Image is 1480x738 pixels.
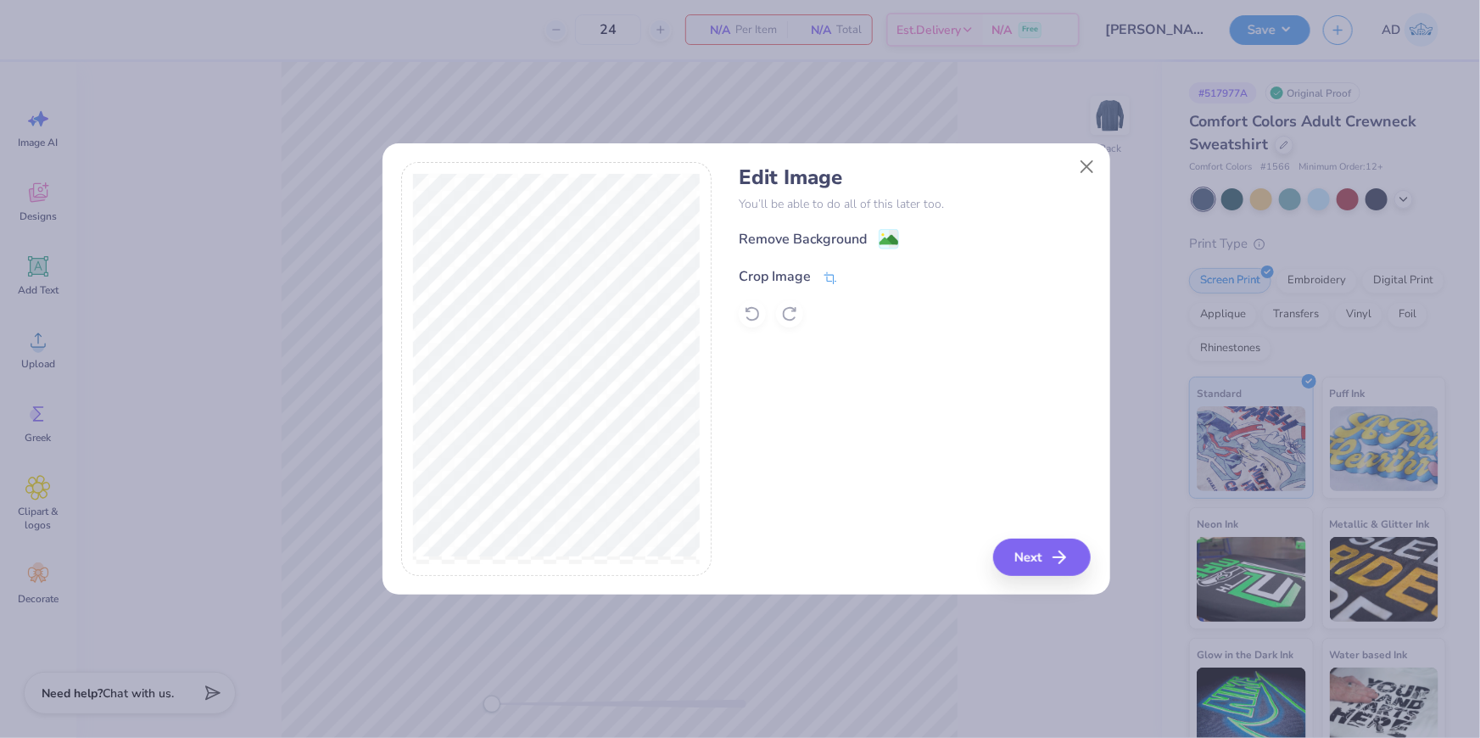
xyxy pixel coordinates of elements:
div: Remove Background [739,229,867,249]
button: Close [1070,150,1103,182]
div: Crop Image [739,266,811,287]
button: Next [993,539,1091,576]
p: You’ll be able to do all of this later too. [739,195,1091,213]
h4: Edit Image [739,165,1091,190]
